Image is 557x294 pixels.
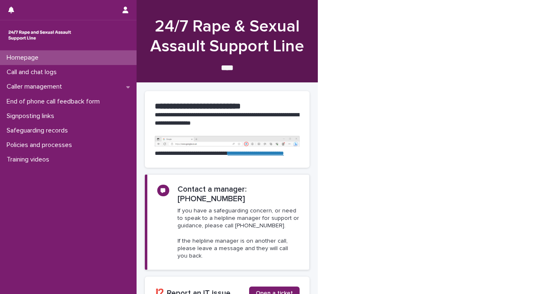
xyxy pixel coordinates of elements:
[3,68,63,76] p: Call and chat logs
[3,83,69,91] p: Caller management
[7,27,73,43] img: rhQMoQhaT3yELyF149Cw
[3,156,56,164] p: Training videos
[155,136,300,147] img: https%3A%2F%2Fcdn.document360.io%2F0deca9d6-0dac-4e56-9e8f-8d9979bfce0e%2FImages%2FDocumentation%...
[3,141,79,149] p: Policies and processes
[3,112,61,120] p: Signposting links
[178,207,299,260] p: If you have a safeguarding concern, or need to speak to a helpline manager for support or guidanc...
[145,17,310,56] h1: 24/7 Rape & Sexual Assault Support Line
[3,98,106,106] p: End of phone call feedback form
[178,185,299,204] h2: Contact a manager: [PHONE_NUMBER]
[3,127,74,135] p: Safeguarding records
[3,54,45,62] p: Homepage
